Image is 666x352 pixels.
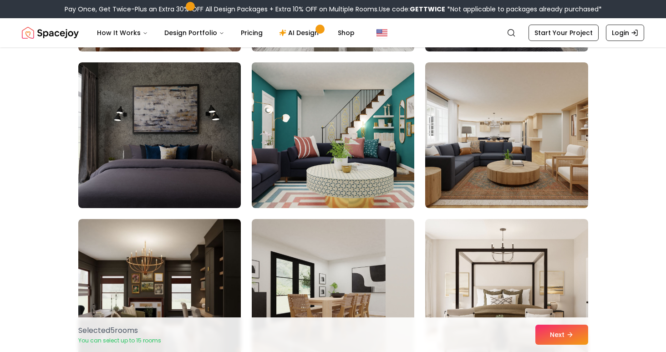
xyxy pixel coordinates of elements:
[376,27,387,38] img: United States
[78,337,161,344] p: You can select up to 15 rooms
[379,5,445,14] span: Use code:
[410,5,445,14] b: GETTWICE
[272,24,329,42] a: AI Design
[78,62,241,208] img: Room room-73
[606,25,644,41] a: Login
[90,24,362,42] nav: Main
[22,24,79,42] a: Spacejoy
[22,18,644,47] nav: Global
[535,325,588,345] button: Next
[90,24,155,42] button: How It Works
[157,24,232,42] button: Design Portfolio
[78,325,161,336] p: Selected 5 room s
[234,24,270,42] a: Pricing
[445,5,602,14] span: *Not applicable to packages already purchased*
[425,62,588,208] img: Room room-75
[22,24,79,42] img: Spacejoy Logo
[65,5,602,14] div: Pay Once, Get Twice-Plus an Extra 30% OFF All Design Packages + Extra 10% OFF on Multiple Rooms.
[248,59,418,212] img: Room room-74
[330,24,362,42] a: Shop
[529,25,599,41] a: Start Your Project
